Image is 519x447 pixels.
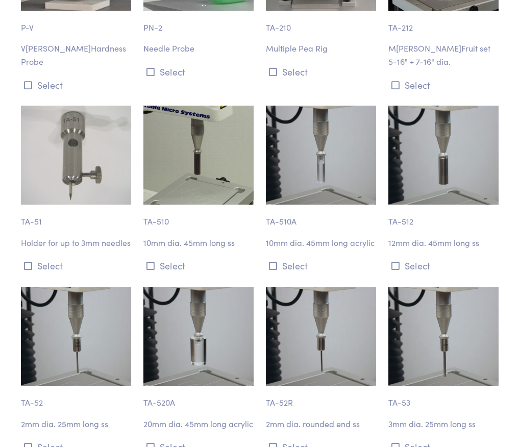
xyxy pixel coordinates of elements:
[266,236,376,250] p: 10mm dia. 45mm long acrylic
[388,386,499,409] p: TA-53
[21,257,131,274] button: Select
[388,287,499,386] img: puncture_ta-53_3mm_5.jpg
[21,287,131,386] img: puncture_ta-52_2mm_3.jpg
[266,106,376,205] img: puncture_ta-510a_10mm_3.jpg
[143,236,254,250] p: 10mm dia. 45mm long ss
[21,417,131,431] p: 2mm dia. 25mm long ss
[266,63,376,80] button: Select
[143,42,254,55] p: Needle Probe
[266,205,376,228] p: TA-510A
[266,287,376,386] img: puncture_ta-52r_2mm_3.jpg
[388,42,499,68] p: M[PERSON_NAME]Fruit set 5-16" + 7-16" dia.
[388,257,499,274] button: Select
[21,11,131,34] p: P-V
[21,77,131,93] button: Select
[21,236,131,250] p: Holder for up to 3mm needles
[388,205,499,228] p: TA-512
[388,11,499,34] p: TA-212
[388,236,499,250] p: 12mm dia. 45mm long ss
[266,417,376,431] p: 2mm dia. rounded end ss
[21,386,131,409] p: TA-52
[21,42,131,68] p: V[PERSON_NAME]Hardness Probe
[266,42,376,55] p: Multiple Pea Rig
[143,106,254,205] img: ta-510.jpg
[266,386,376,409] p: TA-52R
[143,205,254,228] p: TA-510
[143,63,254,80] button: Select
[143,417,254,431] p: 20mm dia. 45mm long acrylic
[21,205,131,228] p: TA-51
[21,106,131,205] img: puncture_ta-51_needleholder.jpg
[143,11,254,34] p: PN-2
[388,106,499,205] img: puncture_ta-512_12mm_3.jpg
[388,417,499,431] p: 3mm dia. 25mm long ss
[143,287,254,386] img: puncture_ta-520a_20mm_3.jpg
[143,257,254,274] button: Select
[266,257,376,274] button: Select
[143,386,254,409] p: TA-520A
[266,11,376,34] p: TA-210
[388,77,499,93] button: Select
